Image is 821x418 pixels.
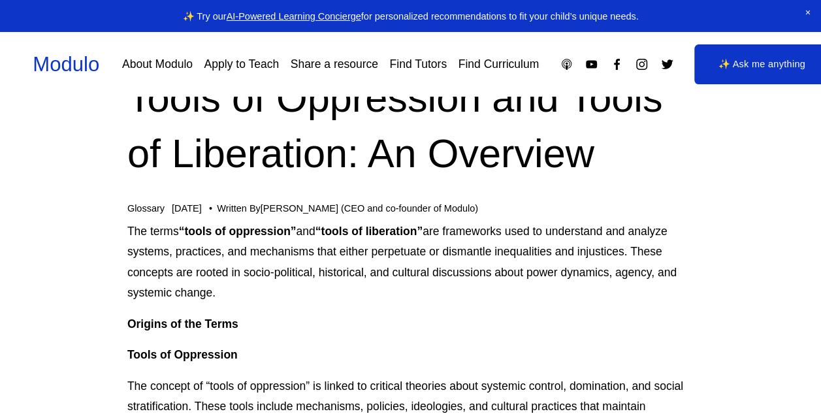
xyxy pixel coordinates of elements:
span: [DATE] [172,203,202,214]
a: AI-Powered Learning Concierge [227,11,361,22]
a: Apple Podcasts [560,57,573,71]
a: Find Curriculum [459,53,539,76]
strong: Origins of the Terms [127,317,238,330]
h1: Tools of Oppression and Tools of Liberation: An Overview [127,71,694,183]
a: Instagram [635,57,649,71]
a: Modulo [33,53,99,76]
p: The terms and are frameworks used to understand and analyze systems, practices, and mechanisms th... [127,221,694,304]
div: Written By [217,203,478,214]
a: Facebook [610,57,624,71]
strong: “tools of liberation” [315,225,423,238]
a: Apply to Teach [204,53,279,76]
a: Glossary [127,203,165,214]
a: Twitter [660,57,674,71]
a: Find Tutors [389,53,447,76]
a: About Modulo [122,53,193,76]
a: YouTube [585,57,598,71]
strong: Tools of Oppression [127,348,238,361]
a: Share a resource [291,53,378,76]
a: [PERSON_NAME] (CEO and co-founder of Modulo) [261,203,478,214]
strong: “tools of oppression” [179,225,297,238]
